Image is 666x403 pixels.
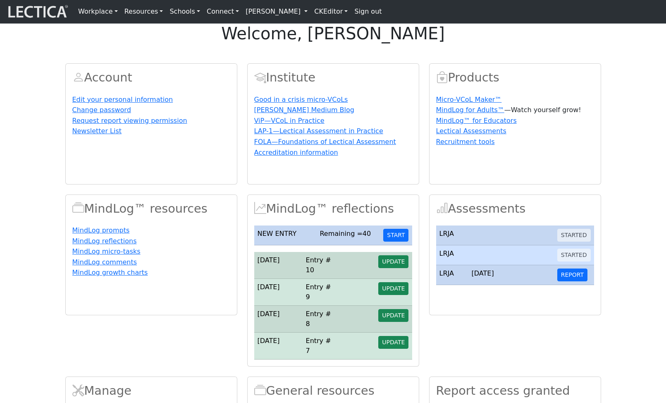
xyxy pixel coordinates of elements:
a: MindLog growth charts [72,269,148,276]
td: LRJA [436,225,468,245]
a: LAP-1—Lectical Assessment in Practice [254,127,383,135]
button: START [383,229,408,242]
p: —Watch yourself grow! [436,105,594,115]
span: [DATE] [258,283,280,291]
span: UPDATE [382,285,405,292]
td: NEW ENTRY [254,225,317,245]
td: Entry # 9 [303,279,339,306]
a: ViP—VCoL in Practice [254,117,325,125]
span: UPDATE [382,339,405,345]
a: Schools [166,3,203,20]
h2: Account [72,70,230,85]
td: Entry # 7 [303,333,339,360]
a: Connect [203,3,242,20]
h2: Manage [72,384,230,398]
h2: Assessments [436,201,594,216]
button: UPDATE [378,309,408,322]
span: [DATE] [258,310,280,318]
span: Account [72,70,84,84]
h2: Products [436,70,594,85]
a: [PERSON_NAME] [242,3,311,20]
span: MindLog™ resources [72,201,84,216]
span: MindLog [254,201,266,216]
button: UPDATE [378,336,408,349]
a: Request report viewing permission [72,117,187,125]
span: Assessments [436,201,448,216]
a: FOLA—Foundations of Lectical Assessment [254,138,396,146]
a: Micro-VCoL Maker™ [436,96,502,103]
h2: Report access granted [436,384,594,398]
a: Recruitment tools [436,138,495,146]
span: Resources [254,384,266,398]
a: Newsletter List [72,127,122,135]
a: Lectical Assessments [436,127,506,135]
a: CKEditor [311,3,351,20]
img: lecticalive [6,4,68,19]
td: Remaining = [316,225,380,245]
td: Entry # 10 [303,252,339,279]
button: UPDATE [378,255,408,268]
a: [PERSON_NAME] Medium Blog [254,106,354,114]
td: LRJA [436,245,468,265]
a: Sign out [351,3,385,20]
td: LRJA [436,265,468,285]
span: UPDATE [382,258,405,265]
a: MindLog micro-tasks [72,247,141,255]
a: Workplace [75,3,121,20]
span: UPDATE [382,312,405,319]
span: [DATE] [472,269,494,277]
a: Good in a crisis micro-VCoLs [254,96,348,103]
a: MindLog for Adults™ [436,106,504,114]
h2: Institute [254,70,412,85]
span: [DATE] [258,337,280,345]
span: 40 [363,230,371,237]
a: MindLog reflections [72,237,137,245]
td: Entry # 6 [303,360,339,386]
a: Edit your personal information [72,96,173,103]
span: Products [436,70,448,84]
button: UPDATE [378,282,408,295]
span: Manage [72,384,84,398]
a: Resources [121,3,167,20]
span: [DATE] [258,256,280,264]
a: Accreditation information [254,149,338,156]
button: REPORT [557,269,587,281]
a: Change password [72,106,131,114]
td: Entry # 8 [303,306,339,333]
h2: General resources [254,384,412,398]
h2: MindLog™ resources [72,201,230,216]
a: MindLog prompts [72,226,130,234]
a: MindLog comments [72,258,137,266]
a: MindLog™ for Educators [436,117,517,125]
span: Account [254,70,266,84]
h2: MindLog™ reflections [254,201,412,216]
